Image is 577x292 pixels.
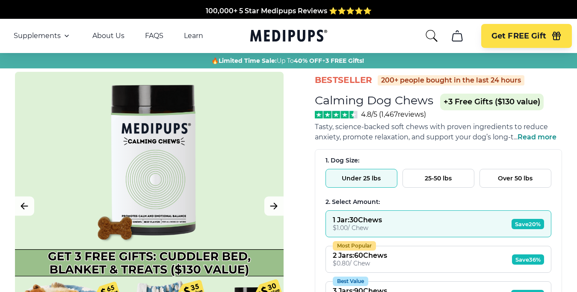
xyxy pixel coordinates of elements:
[512,254,544,265] span: Save 36%
[333,241,376,251] div: Most Popular
[514,133,556,141] span: ...
[325,156,551,165] div: 1. Dog Size:
[315,111,358,118] img: Stars - 4.8
[378,75,524,86] div: 200+ people bought in the last 24 hours
[145,32,163,40] a: FAQS
[512,219,544,229] span: Save 20%
[518,133,556,141] span: Read more
[206,7,372,15] span: 100,000+ 5 Star Medipups Reviews ⭐️⭐️⭐️⭐️⭐️
[15,197,34,216] button: Previous Image
[325,210,551,237] button: 1 Jar:30Chews$1.00/ ChewSave20%
[425,29,438,43] button: search
[315,133,514,141] span: anxiety, promote relaxation, and support your dog’s long-t
[333,277,368,286] div: Best Value
[211,56,364,65] span: 🔥 Up To +
[325,169,397,188] button: Under 25 lbs
[440,94,544,110] span: +3 Free Gifts ($130 value)
[361,110,426,118] span: 4.8/5 ( 1,467 reviews)
[491,31,546,41] span: Get FREE Gift
[333,224,382,232] div: $ 1.00 / Chew
[14,32,61,40] span: Supplements
[92,32,124,40] a: About Us
[315,93,433,107] h1: Calming Dog Chews
[325,246,551,273] button: Most Popular2 Jars:60Chews$0.80/ ChewSave36%
[184,32,203,40] a: Learn
[325,198,551,206] div: 2. Select Amount:
[14,31,72,41] button: Supplements
[333,251,387,260] div: 2 Jars : 60 Chews
[333,260,387,267] div: $ 0.80 / Chew
[315,123,548,131] span: Tasty, science-backed soft chews with proven ingredients to reduce
[447,26,468,46] button: cart
[481,24,572,48] button: Get FREE Gift
[479,169,551,188] button: Over 50 lbs
[333,216,382,224] div: 1 Jar : 30 Chews
[250,28,327,45] a: Medipups
[402,169,474,188] button: 25-50 lbs
[264,197,284,216] button: Next Image
[315,74,373,86] span: BestSeller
